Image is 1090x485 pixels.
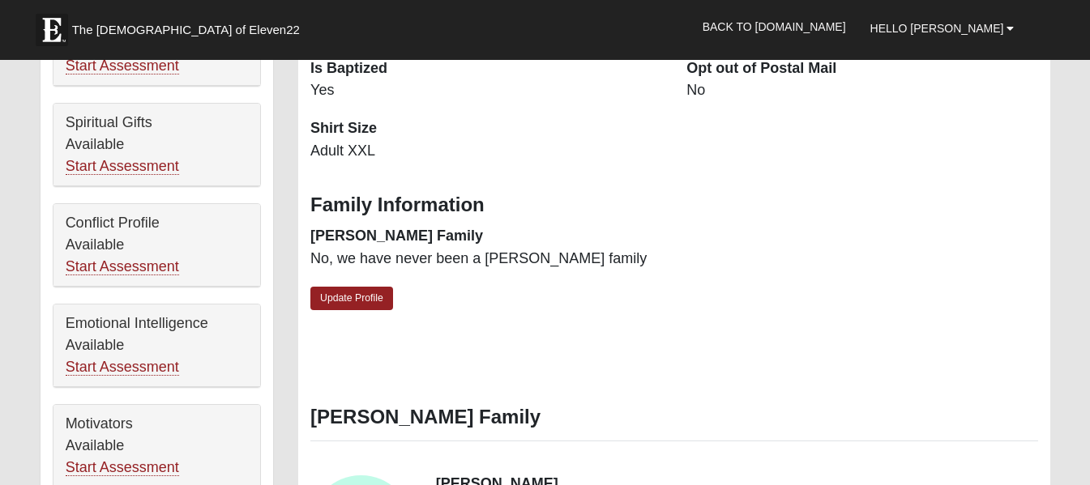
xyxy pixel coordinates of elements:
dt: Opt out of Postal Mail [686,58,1038,79]
a: Start Assessment [66,158,179,175]
dd: No, we have never been a [PERSON_NAME] family [310,249,662,270]
h3: [PERSON_NAME] Family [310,406,1038,429]
a: Start Assessment [66,459,179,476]
a: Start Assessment [66,359,179,376]
dd: Yes [310,80,662,101]
a: The [DEMOGRAPHIC_DATA] of Eleven22 [28,6,352,46]
dt: Shirt Size [310,118,662,139]
a: Hello [PERSON_NAME] [858,8,1027,49]
a: Start Assessment [66,57,179,74]
a: Start Assessment [66,258,179,275]
img: Eleven22 logo [36,14,68,46]
dd: No [686,80,1038,101]
a: Update Profile [310,287,393,310]
span: Hello [PERSON_NAME] [870,22,1004,35]
div: Spiritual Gifts Available [53,104,260,186]
dt: [PERSON_NAME] Family [310,226,662,247]
h3: Family Information [310,194,1038,217]
div: Emotional Intelligence Available [53,304,260,387]
span: The [DEMOGRAPHIC_DATA] of Eleven22 [72,22,300,38]
dt: Is Baptized [310,58,662,79]
a: Back to [DOMAIN_NAME] [690,6,858,47]
div: Conflict Profile Available [53,204,260,287]
dd: Adult XXL [310,141,662,162]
